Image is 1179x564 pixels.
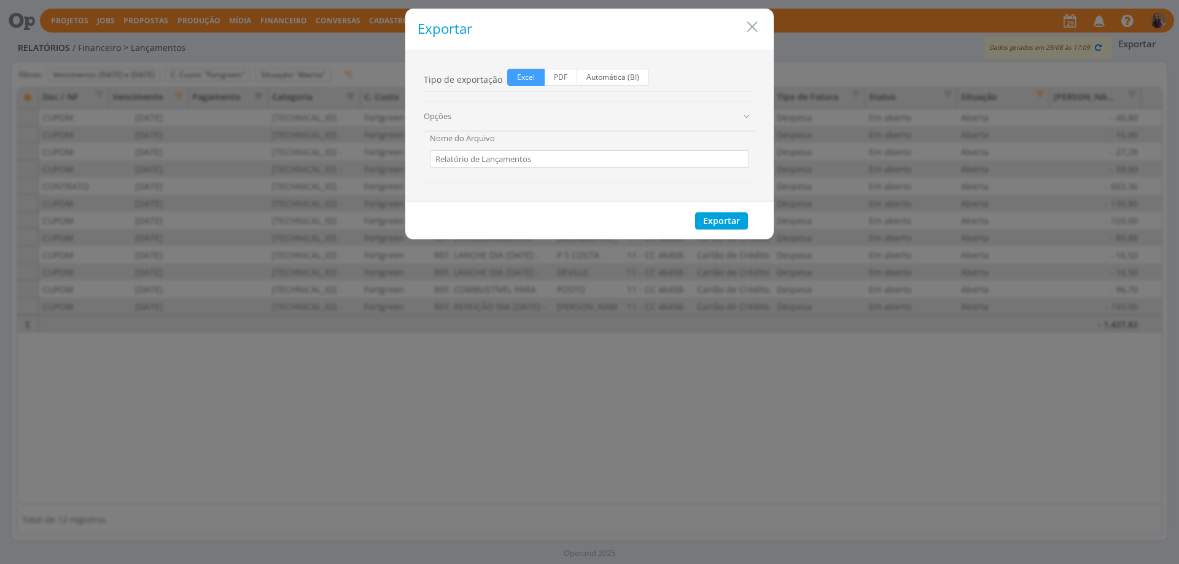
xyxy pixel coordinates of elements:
div: Opções [424,102,755,131]
label: Nome do Arquivo [430,131,495,145]
div: Opções [424,131,755,183]
span: PDF [545,69,577,86]
span: Automática (BI) [577,69,649,86]
div: Tipo de exportação [424,69,755,91]
div: dialog [405,9,774,239]
button: Exportar [695,212,748,230]
span: Excel [507,69,545,86]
